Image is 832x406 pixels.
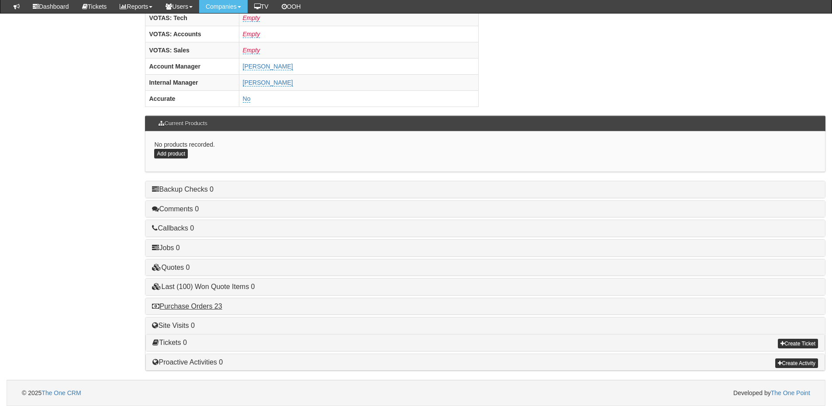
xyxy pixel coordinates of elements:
[145,42,239,58] th: VOTAS: Sales
[145,90,239,107] th: Accurate
[243,79,293,86] a: [PERSON_NAME]
[775,358,818,368] a: Create Activity
[145,131,825,172] div: No products recorded.
[778,339,818,348] a: Create Ticket
[152,303,222,310] a: Purchase Orders 23
[152,205,199,213] a: Comments 0
[243,47,260,54] a: Empty
[152,224,194,232] a: Callbacks 0
[733,389,810,397] span: Developed by
[152,358,223,366] a: Proactive Activities 0
[152,322,194,329] a: Site Visits 0
[243,95,251,103] a: No
[41,389,81,396] a: The One CRM
[154,149,188,158] a: Add product
[243,14,260,22] a: Empty
[771,389,810,396] a: The One Point
[145,26,239,42] th: VOTAS: Accounts
[152,339,186,346] a: Tickets 0
[152,264,190,271] a: Quotes 0
[145,74,239,90] th: Internal Manager
[145,10,239,26] th: VOTAS: Tech
[152,186,214,193] a: Backup Checks 0
[243,63,293,70] a: [PERSON_NAME]
[152,244,180,251] a: Jobs 0
[154,116,211,131] h3: Current Products
[243,31,260,38] a: Empty
[152,283,255,290] a: Last (100) Won Quote Items 0
[145,58,239,74] th: Account Manager
[22,389,81,396] span: © 2025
